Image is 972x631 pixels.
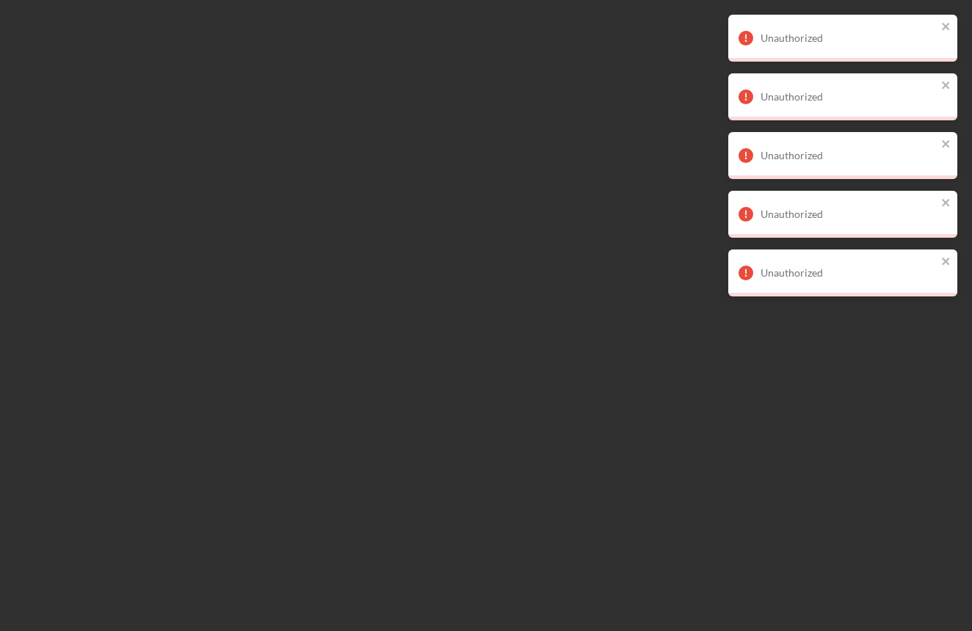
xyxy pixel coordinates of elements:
div: Unauthorized [761,91,937,103]
div: Unauthorized [761,32,937,44]
button: close [941,197,951,211]
div: Unauthorized [761,267,937,279]
div: Unauthorized [761,208,937,220]
button: close [941,79,951,93]
div: Unauthorized [761,150,937,161]
button: close [941,21,951,34]
button: close [941,255,951,269]
button: close [941,138,951,152]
